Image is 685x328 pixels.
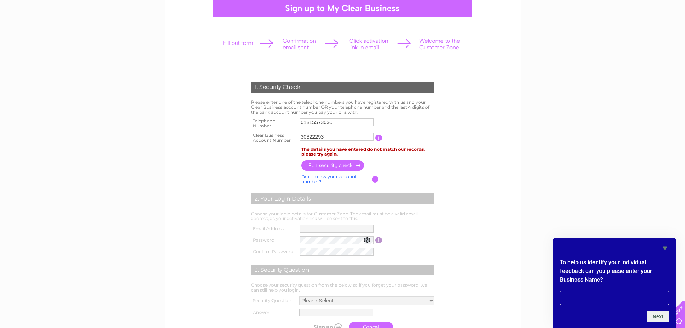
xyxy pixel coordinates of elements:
a: Water [584,31,598,36]
a: Contact [663,31,681,36]
input: To help us identify your individual feedback can you please enter your Business Name? [560,291,669,305]
a: Don't know your account number? [301,174,357,184]
button: Hide survey [661,244,669,252]
div: To help us identify your individual feedback can you please enter your Business Name? [560,244,669,322]
div: 3. Security Question [251,265,434,275]
td: The details you have entered do not match our records, please try again. [300,145,436,159]
th: Clear Business Account Number [249,131,298,145]
a: Blog [648,31,659,36]
th: Answer [249,307,297,318]
td: Please enter one of the telephone numbers you have registered with us and your Clear Business acc... [249,98,436,116]
div: Clear Business is a trading name of Verastar Limited (registered in [GEOGRAPHIC_DATA] No. 3667643... [173,4,513,35]
th: Password [249,234,298,246]
td: Choose your security question from the below so if you forget your password, we can still help yo... [249,281,436,295]
button: Next question [647,311,669,322]
div: 2. Your Login Details [251,193,434,204]
a: Telecoms [622,31,644,36]
th: Telephone Number [249,116,298,131]
th: Security Question [249,295,297,307]
th: Confirm Password [249,246,298,257]
input: Information [375,237,382,243]
td: Choose your login details for Customer Zone. The email must be a valid email address, as your act... [249,210,436,223]
input: Information [375,135,382,141]
h2: To help us identify your individual feedback can you please enter your Business Name? [560,258,669,288]
input: Information [372,176,379,183]
a: 0333 014 3131 [549,4,599,13]
div: 1. Security Check [251,82,434,93]
th: Email Address [249,223,298,234]
img: logo.png [24,19,61,41]
a: Energy [602,31,618,36]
